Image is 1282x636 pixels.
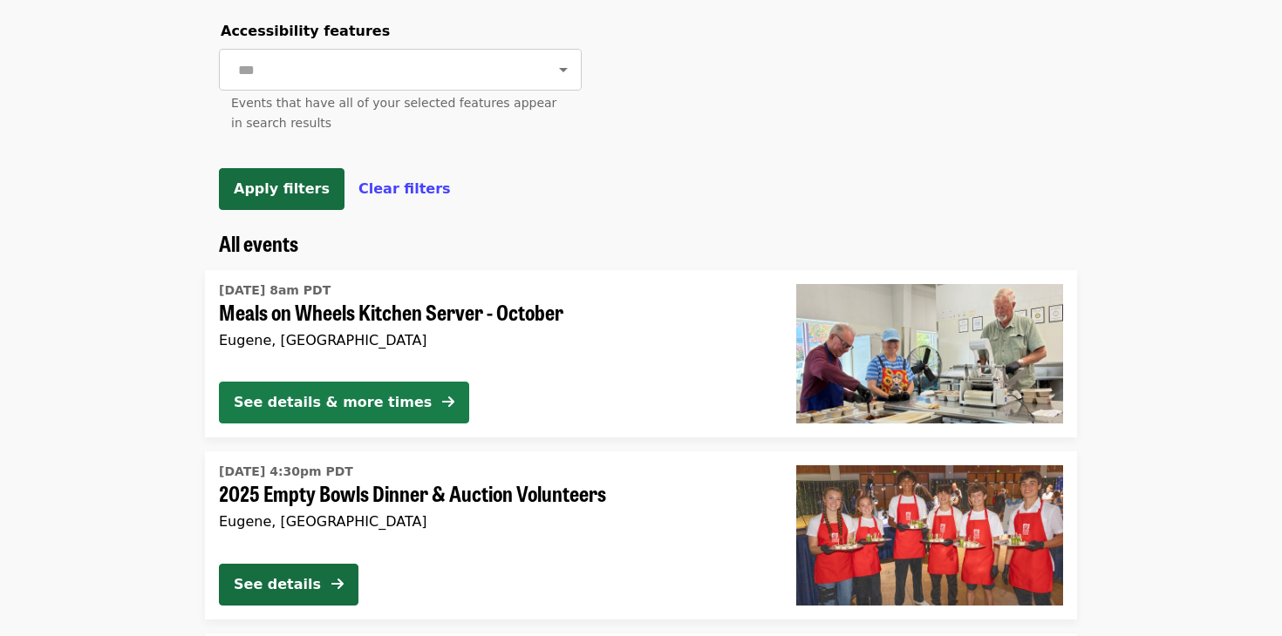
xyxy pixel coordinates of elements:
[219,300,768,325] span: Meals on Wheels Kitchen Server - October
[234,574,321,595] div: See details
[358,180,451,197] span: Clear filters
[442,394,454,410] i: arrow-right icon
[551,58,576,82] button: Open
[219,168,344,210] button: Apply filters
[231,96,556,130] span: Events that have all of your selected features appear in search results
[358,179,451,200] button: Clear filters
[219,281,331,300] time: [DATE] 8am PDT
[796,465,1063,605] img: 2025 Empty Bowls Dinner & Auction Volunteers organized by FOOD For Lane County
[219,513,768,530] div: Eugene, [GEOGRAPHIC_DATA]
[219,227,298,258] span: All events
[219,382,469,423] button: See details & more times
[205,451,1077,619] a: See details for "2025 Empty Bowls Dinner & Auction Volunteers"
[221,23,390,39] span: Accessibility features
[219,564,358,606] button: See details
[234,392,432,413] div: See details & more times
[219,332,768,348] div: Eugene, [GEOGRAPHIC_DATA]
[219,481,768,506] span: 2025 Empty Bowls Dinner & Auction Volunteers
[796,284,1063,423] img: Meals on Wheels Kitchen Server - October organized by FOOD For Lane County
[219,463,353,481] time: [DATE] 4:30pm PDT
[205,270,1077,437] a: See details for "Meals on Wheels Kitchen Server - October"
[331,576,344,592] i: arrow-right icon
[234,180,330,197] span: Apply filters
